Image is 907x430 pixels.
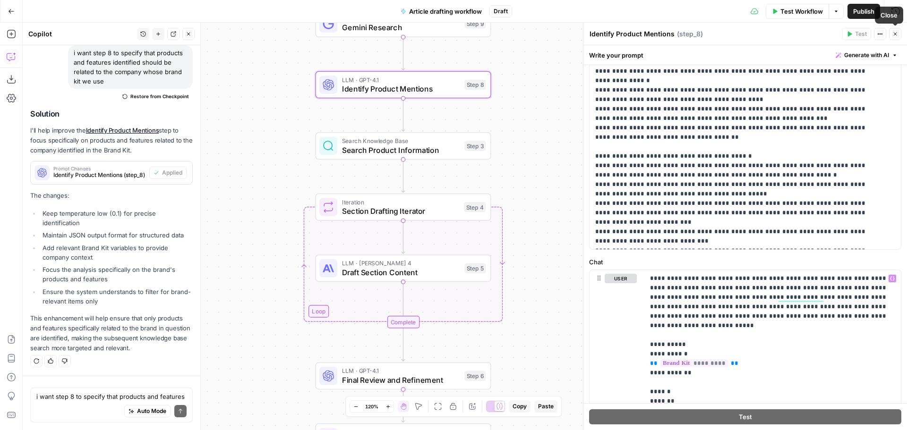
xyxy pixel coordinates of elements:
p: I'll help improve the step to focus specifically on products and features related to the company ... [30,126,193,155]
div: Step 4 [464,202,486,212]
button: Test [842,28,871,40]
span: Test [739,412,752,422]
button: Test [589,409,901,424]
div: LoopIterationSection Drafting IteratorStep 4 [316,194,491,221]
li: Maintain JSON output format for structured data [40,230,193,240]
g: Edge from step_3 to step_4 [402,160,405,193]
span: Search Product Information [342,144,460,156]
span: 120% [365,403,378,410]
li: Focus the analysis specifically on the brand's products and features [40,265,193,284]
div: Write your prompt [583,45,907,65]
div: Step 6 [464,371,486,381]
button: Applied [149,167,187,179]
span: Final Review and Refinement [342,374,460,386]
button: Restore from Checkpoint [119,91,193,102]
label: Chat [589,257,901,267]
p: This enhancement will help ensure that only products and features specifically related to the bra... [30,313,193,354]
div: LLM · Gemini 2.5 ProGemini ResearchStep 9 [316,10,491,37]
textarea: Identify Product Mentions [590,29,675,39]
span: LLM · [PERSON_NAME] 4 [342,259,460,268]
span: Copy [513,402,527,411]
div: Copilot [28,29,134,39]
div: LLM · [PERSON_NAME] 4Draft Section ContentStep 5 [316,255,491,282]
span: Test [855,30,867,38]
g: Edge from step_6 to step_7 [402,389,405,422]
button: Test Workflow [766,4,829,19]
span: Search Knowledge Base [342,136,460,145]
button: Copy [509,400,531,413]
div: Complete [387,316,419,328]
span: Test Workflow [780,7,823,16]
span: LLM · GPT-4.1 [342,366,460,375]
button: Generate with AI [832,49,901,61]
h2: Solution [30,110,193,118]
span: Article drafting workflow [409,7,482,16]
span: Gemini Research [342,22,460,33]
button: Article drafting workflow [395,4,488,19]
p: The changes: [30,191,193,201]
li: Keep temperature low (0.1) for precise identification [40,209,193,228]
span: Restore from Checkpoint [130,93,189,100]
span: Iteration [342,197,459,206]
span: Identify Product Mentions (step_8) [53,171,145,179]
div: Step 8 [464,80,486,90]
span: Prompt Changes [53,166,145,171]
span: Draft Section Content [342,267,460,278]
span: Generate with AI [844,51,889,59]
span: Identify Product Mentions [342,83,460,94]
span: Applied [162,169,182,177]
div: Search Knowledge BaseSearch Product InformationStep 3 [316,132,491,160]
button: Paste [534,400,557,413]
div: Complete [316,316,491,328]
button: Auto Mode [124,405,171,417]
li: Ensure the system understands to filter for brand-relevant items only [40,287,193,306]
button: user [605,274,637,283]
span: ( step_8 ) [677,29,703,39]
span: Auto Mode [137,407,166,415]
button: Publish [847,4,880,19]
div: Step 9 [464,18,486,29]
div: Step 3 [464,141,486,151]
span: Section Drafting Iterator [342,205,459,217]
span: Paste [538,402,554,411]
span: Publish [853,7,874,16]
a: Identify Product Mentions [86,126,159,134]
g: Edge from step_9 to step_8 [402,37,405,70]
g: Edge from step_8 to step_3 [402,98,405,131]
div: LLM · GPT-4.1Identify Product MentionsStep 8 [316,71,491,99]
div: i want step 8 to specify that products and features identified should be related to the company w... [68,45,193,89]
span: LLM · GPT-4.1 [342,75,460,84]
g: Edge from step_4-iteration-end to step_6 [402,329,405,362]
li: Add relevant Brand Kit variables to provide company context [40,243,193,262]
g: Edge from step_4 to step_5 [402,221,405,254]
span: Draft [494,7,508,16]
div: LLM · GPT-4.1Final Review and RefinementStep 6 [316,363,491,390]
div: Step 5 [464,263,486,274]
